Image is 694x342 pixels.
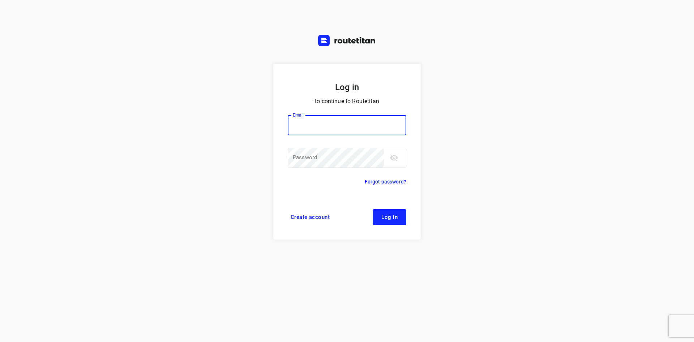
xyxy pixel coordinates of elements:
[365,177,406,186] a: Forgot password?
[373,209,406,225] button: Log in
[318,35,376,48] a: Routetitan
[291,214,330,220] span: Create account
[288,209,333,225] a: Create account
[318,35,376,46] img: Routetitan
[381,214,398,220] span: Log in
[288,81,406,93] h5: Log in
[387,151,401,165] button: toggle password visibility
[288,96,406,106] p: to continue to Routetitan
